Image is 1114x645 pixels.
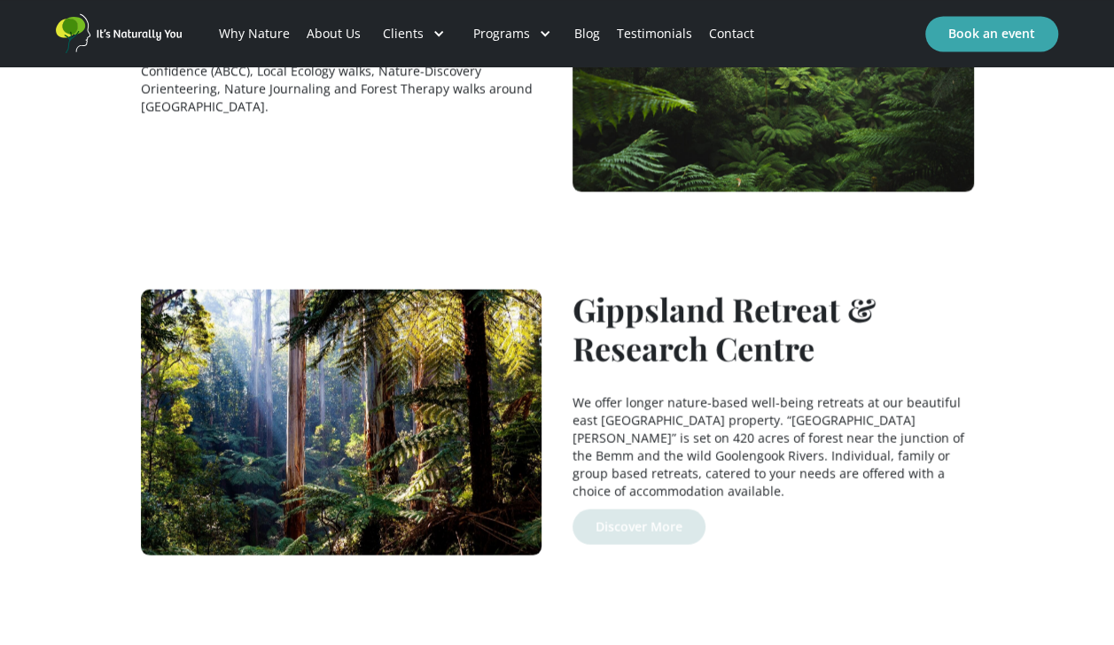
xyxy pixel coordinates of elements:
[925,16,1058,51] a: Book an event
[573,509,705,544] a: Discover More
[565,4,608,64] a: Blog
[56,13,189,54] a: home
[573,393,974,500] p: We offer longer nature-based well-being retreats at our beautiful east [GEOGRAPHIC_DATA] property...
[210,4,298,64] a: Why Nature
[459,4,565,64] div: Programs
[383,25,424,43] div: Clients
[701,4,763,64] a: Contact
[608,4,700,64] a: Testimonials
[573,289,974,367] h1: Gippsland Retreat & Research Centre
[473,25,530,43] div: Programs
[369,4,459,64] div: Clients
[298,4,369,64] a: About Us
